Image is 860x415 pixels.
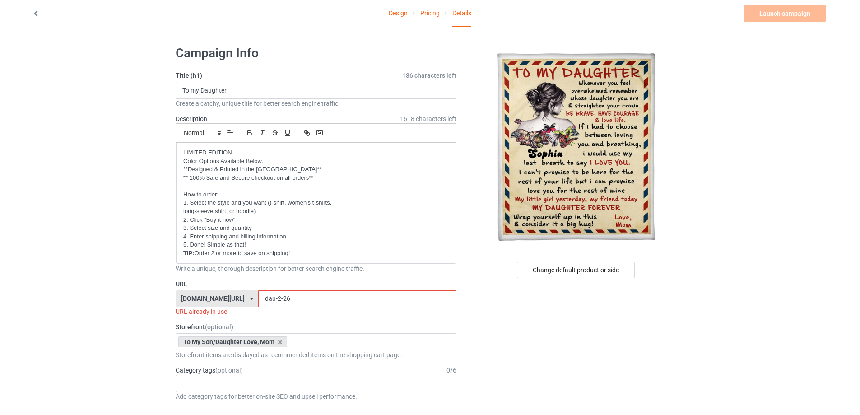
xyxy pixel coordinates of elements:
h1: Campaign Info [176,45,456,61]
div: Storefront items are displayed as recommended items on the shopping cart page. [176,350,456,359]
p: How to order: [183,191,449,199]
div: To My Son/Daughter Love, Mom [178,336,287,347]
div: Change default product or side [517,262,635,278]
div: Write a unique, thorough description for better search engine traffic. [176,264,456,273]
label: Title (h1) [176,71,456,80]
p: 4. Enter shipping and billing information [183,233,449,241]
label: Description [176,115,207,122]
p: 5. Done! Simple as that! [183,241,449,249]
u: TIP: [183,250,195,256]
div: Create a catchy, unique title for better search engine traffic. [176,99,456,108]
div: Details [452,0,471,27]
a: Pricing [420,0,440,26]
p: **Designed & Printed in the [GEOGRAPHIC_DATA]** [183,165,449,174]
span: 1618 characters left [400,114,456,123]
span: (optional) [215,367,243,374]
p: LIMITED EDITION [183,149,449,157]
p: Order 2 or more to save on shipping! [183,249,449,258]
div: URL already in use [176,307,456,316]
span: 136 characters left [402,71,456,80]
label: URL [176,280,456,289]
p: ** 100% Safe and Secure checkout on all orders** [183,174,449,182]
div: Add category tags for better on-site SEO and upsell performance. [176,392,456,401]
label: Storefront [176,322,456,331]
label: Category tags [176,366,243,375]
p: long-sleeve shirt, or hoodie) [183,207,449,216]
a: Design [389,0,408,26]
p: 3. Select size and quantity [183,224,449,233]
p: Color Options Available Below. [183,157,449,166]
div: [DOMAIN_NAME][URL] [181,295,245,302]
span: (optional) [205,323,233,331]
p: 2. Click "Buy it now" [183,216,449,224]
div: 0 / 6 [446,366,456,375]
p: 1. Select the style and you want (t-shirt, women's t-shirts, [183,199,449,207]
